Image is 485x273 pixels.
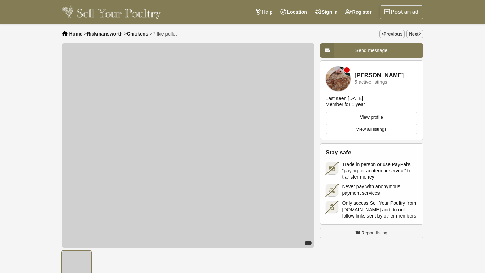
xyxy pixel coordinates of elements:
[62,5,161,19] img: Sell Your Poultry
[311,5,342,19] a: Sign in
[342,200,417,219] span: Only access Sell Your Poultry from [DOMAIN_NAME] and do not follow links sent by other members
[320,228,423,239] a: Report listing
[326,95,363,101] div: Last seen [DATE]
[326,101,365,108] div: Member for 1 year
[127,31,148,37] a: Chickens
[342,183,417,196] span: Never pay with anonymous payment services
[326,112,417,122] a: View profile
[326,66,351,91] img: Penny
[380,5,423,19] a: Post an ad
[152,31,177,37] span: Pilkie pullet
[326,149,417,156] h2: Stay safe
[326,124,417,134] a: View all listings
[251,5,276,19] a: Help
[124,31,148,37] li: >
[355,48,387,53] span: Send message
[276,5,311,19] a: Location
[344,67,350,73] div: Member is offline
[355,80,387,85] div: 5 active listings
[379,30,405,38] a: Previous
[342,5,375,19] a: Register
[62,43,314,248] img: Pilkie pullet - 1/1
[150,31,177,37] li: >
[69,31,83,37] a: Home
[84,31,122,37] li: >
[87,31,122,37] a: Rickmansworth
[361,230,387,236] span: Report listing
[320,43,423,58] a: Send message
[355,72,404,79] a: [PERSON_NAME]
[406,30,423,38] a: Next
[342,161,417,180] span: Trade in person or use PayPal's “paying for an item or service” to transfer money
